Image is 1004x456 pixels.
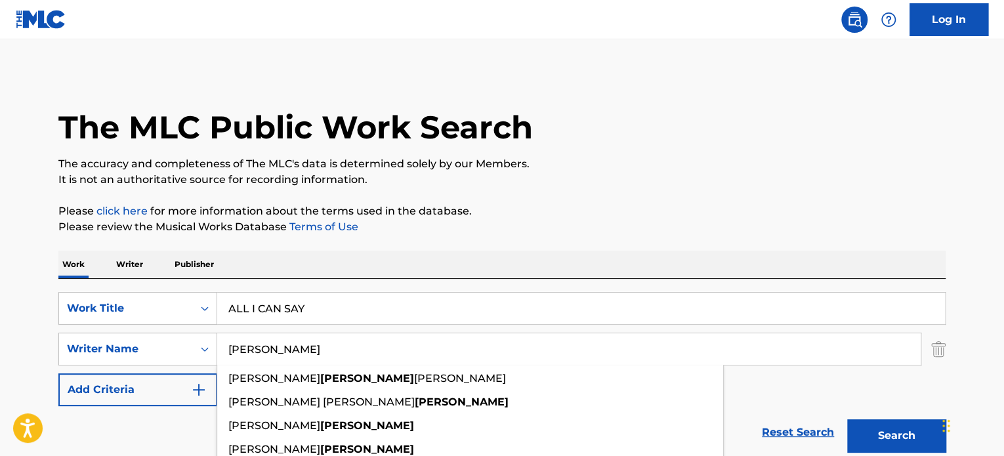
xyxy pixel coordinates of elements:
[58,108,533,147] h1: The MLC Public Work Search
[228,372,320,384] span: [PERSON_NAME]
[58,219,946,235] p: Please review the Musical Works Database
[67,301,185,316] div: Work Title
[228,396,415,408] span: [PERSON_NAME] [PERSON_NAME]
[841,7,868,33] a: Public Search
[875,7,902,33] div: Help
[58,172,946,188] p: It is not an authoritative source for recording information.
[112,251,147,278] p: Writer
[58,373,217,406] button: Add Criteria
[931,333,946,365] img: Delete Criterion
[287,220,358,233] a: Terms of Use
[755,418,841,447] a: Reset Search
[847,419,946,452] button: Search
[58,156,946,172] p: The accuracy and completeness of The MLC's data is determined solely by our Members.
[415,396,509,408] strong: [PERSON_NAME]
[910,3,988,36] a: Log In
[58,203,946,219] p: Please for more information about the terms used in the database.
[96,205,148,217] a: click here
[171,251,218,278] p: Publisher
[942,406,950,446] div: Drag
[58,251,89,278] p: Work
[16,10,66,29] img: MLC Logo
[228,443,320,455] span: [PERSON_NAME]
[320,372,414,384] strong: [PERSON_NAME]
[847,12,862,28] img: search
[67,341,185,357] div: Writer Name
[320,443,414,455] strong: [PERSON_NAME]
[881,12,896,28] img: help
[320,419,414,432] strong: [PERSON_NAME]
[414,372,506,384] span: [PERSON_NAME]
[228,419,320,432] span: [PERSON_NAME]
[938,393,1004,456] iframe: Chat Widget
[191,382,207,398] img: 9d2ae6d4665cec9f34b9.svg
